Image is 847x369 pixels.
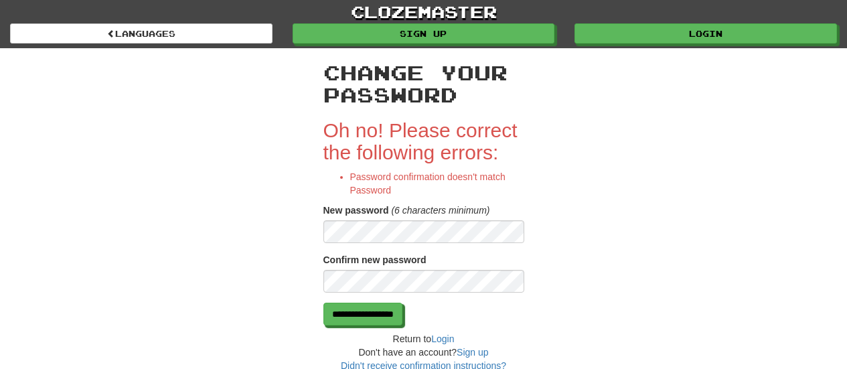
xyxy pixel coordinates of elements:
[293,23,555,44] a: Sign up
[323,119,524,163] h2: Oh no! Please correct the following errors:
[323,204,389,217] label: New password
[350,170,524,197] li: Password confirmation doesn't match Password
[323,62,524,106] h2: Change your password
[323,253,427,267] label: Confirm new password
[10,23,273,44] a: Languages
[391,205,489,216] em: (6 characters minimum)
[431,334,454,344] a: Login
[457,347,488,358] a: Sign up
